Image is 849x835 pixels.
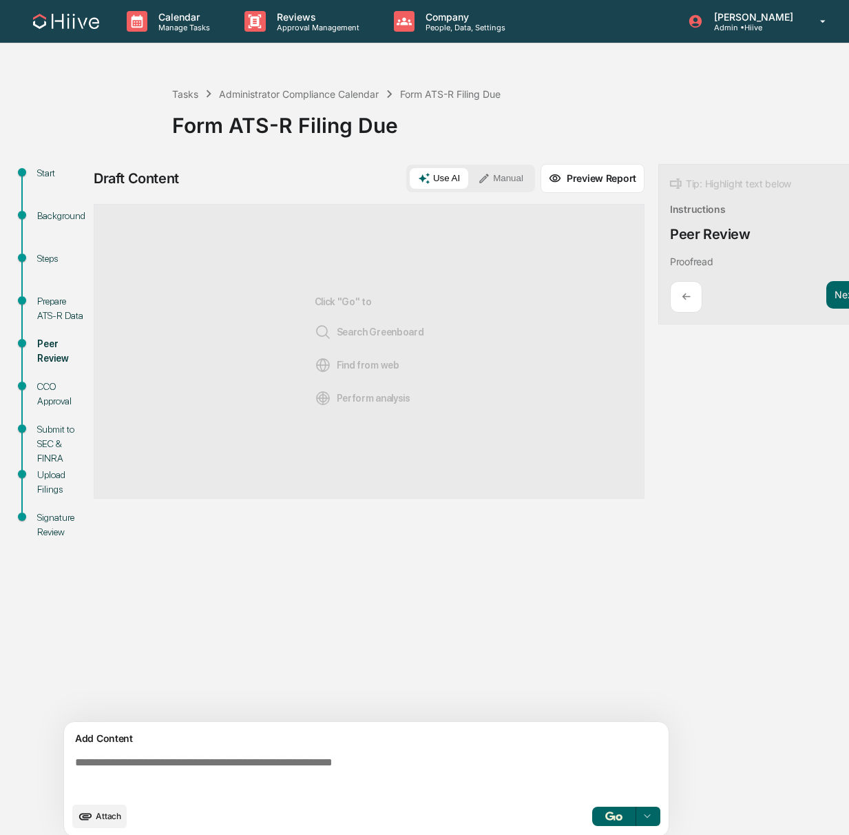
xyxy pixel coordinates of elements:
[315,324,331,340] img: Search
[315,390,331,406] img: Analysis
[415,11,512,23] p: Company
[72,805,127,828] button: upload document
[266,11,366,23] p: Reviews
[605,812,622,821] img: Go
[219,88,379,100] div: Administrator Compliance Calendar
[37,294,85,323] div: Prepare ATS-R Data
[147,11,217,23] p: Calendar
[410,168,468,189] button: Use AI
[172,102,842,138] div: Form ATS-R Filing Due
[266,23,366,32] p: Approval Management
[415,23,512,32] p: People, Data, Settings
[37,468,85,497] div: Upload Filings
[94,170,179,187] div: Draft Content
[400,88,501,100] div: Form ATS-R Filing Due
[37,422,85,466] div: Submit to SEC & FINRA
[33,14,99,29] img: logo
[703,23,800,32] p: Admin • Hiive
[72,730,660,747] div: Add Content
[541,164,644,193] button: Preview Report
[315,357,399,373] span: Find from web
[592,807,636,826] button: Go
[315,357,331,373] img: Web
[147,23,217,32] p: Manage Tasks
[682,290,691,303] p: ←
[37,209,85,223] div: Background
[37,511,85,539] div: Signature Review
[670,176,791,192] div: Tip: Highlight text below
[670,256,713,267] p: Proofread​
[96,811,121,821] span: Attach
[37,337,85,366] div: Peer Review
[703,11,800,23] p: [PERSON_NAME]
[670,226,751,243] div: Peer Review
[315,390,410,406] span: Perform analysis
[805,790,842,827] iframe: Open customer support
[37,251,85,266] div: Steps
[37,380,85,409] div: CCO Approval
[172,88,198,100] div: Tasks
[470,168,532,189] button: Manual
[670,203,726,215] div: Instructions
[37,166,85,181] div: Start
[315,324,424,340] span: Search Greenboard
[315,227,424,476] div: Click "Go" to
